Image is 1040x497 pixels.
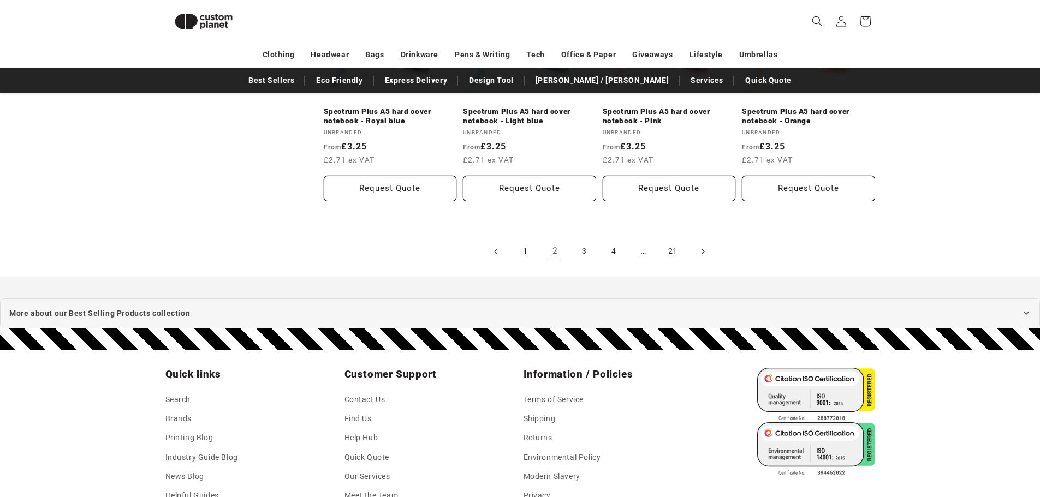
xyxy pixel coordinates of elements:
a: Contact Us [344,393,385,409]
a: Spectrum Plus A5 hard cover notebook - Pink [603,107,736,126]
button: Request Quote [603,176,736,201]
a: Help Hub [344,428,378,447]
a: Giveaways [632,45,673,64]
span: … [632,239,656,264]
button: Request Quote [742,176,875,201]
a: Shipping [524,409,556,428]
a: Spectrum Plus A5 hard cover notebook - Orange [742,107,875,126]
a: Spectrum Plus A5 hard cover notebook - Royal blue [324,107,457,126]
a: Tech [526,45,544,64]
a: Find Us [344,409,372,428]
nav: Pagination [324,239,875,264]
a: Pens & Writing [455,45,510,64]
a: Lifestyle [690,45,723,64]
span: More about our Best Selling Products collection [9,307,190,320]
a: Environmental Policy [524,448,601,467]
img: Custom Planet [165,4,242,39]
a: Design Tool [463,71,519,90]
a: Our Services [344,467,390,486]
img: ISO 9001 Certified [757,368,875,422]
iframe: Chat Widget [858,379,1040,497]
a: Page 3 [573,239,597,264]
a: Drinkware [401,45,438,64]
a: Best Sellers [243,71,300,90]
a: Printing Blog [165,428,213,447]
a: Spectrum Plus A5 hard cover notebook - Light blue [463,107,596,126]
a: Quick Quote [740,71,797,90]
a: Page 21 [661,239,685,264]
a: Page 4 [602,239,626,264]
a: Returns [524,428,552,447]
h2: Customer Support [344,368,517,381]
a: Previous page [484,239,508,264]
a: Page 2 [543,239,567,264]
a: Express Delivery [379,71,453,90]
a: Eco Friendly [311,71,368,90]
button: Request Quote [463,176,596,201]
a: Headwear [311,45,349,64]
a: Terms of Service [524,393,584,409]
a: Industry Guide Blog [165,448,238,467]
a: Search [165,393,191,409]
a: Quick Quote [344,448,390,467]
a: Umbrellas [739,45,777,64]
a: Page 1 [514,239,538,264]
img: ISO 14001 Certified [757,422,875,477]
h2: Quick links [165,368,338,381]
a: News Blog [165,467,204,486]
a: Clothing [263,45,295,64]
a: Brands [165,409,192,428]
a: [PERSON_NAME] / [PERSON_NAME] [530,71,674,90]
a: Services [685,71,729,90]
a: Modern Slavery [524,467,580,486]
a: Office & Paper [561,45,616,64]
button: Request Quote [324,176,457,201]
h2: Information / Policies [524,368,696,381]
a: Next page [691,239,715,264]
summary: Search [805,9,829,33]
a: Bags [365,45,384,64]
